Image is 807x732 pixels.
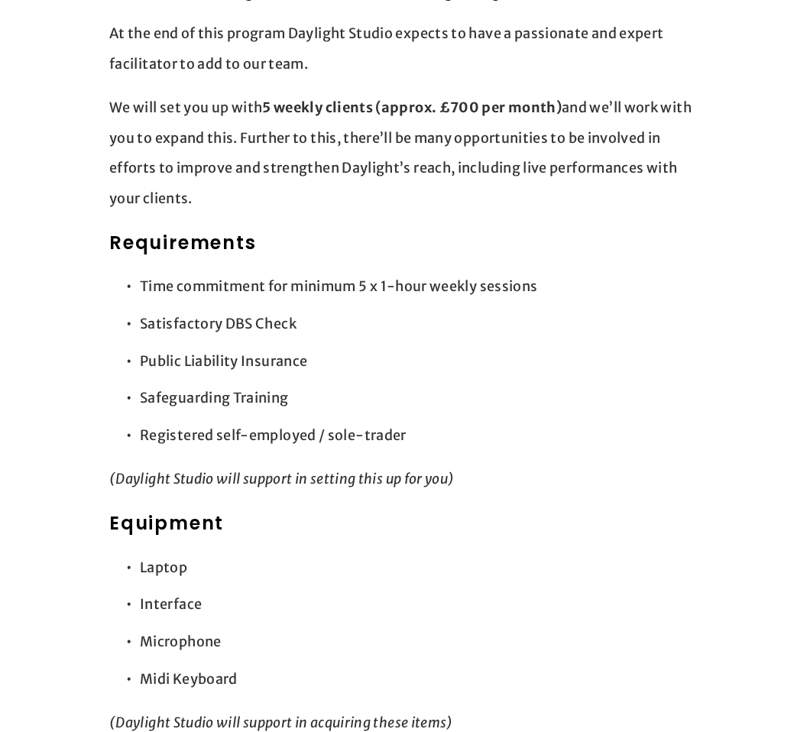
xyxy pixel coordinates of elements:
p: Microphone [140,627,698,657]
p: Public Liability Insurance [140,346,698,377]
p: Midi Keyboard [140,664,698,695]
p: At the end of this program Daylight Studio expects to have a passionate and expert facilitator to... [109,18,698,79]
strong: 5 weekly clients (approx. £700 per month) [262,99,562,116]
p: Time commitment for minimum 5 x 1-hour weekly sessions [140,271,698,302]
em: (Daylight Studio will support in acquiring these items) [109,714,453,731]
p: Satisfactory DBS Check [140,309,698,339]
em: (Daylight Studio will support in setting this up for you) [109,470,455,487]
p: Interface [140,589,698,620]
h2: Equipment [109,510,698,537]
p: Registered self-employed / sole-trader [140,420,698,451]
p: We will set you up with and we’ll work with you to expand this. Further to this, there’ll be many... [109,92,698,213]
p: Laptop [140,552,698,583]
h2: Requirements [109,229,698,257]
p: Safeguarding Training [140,383,698,413]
